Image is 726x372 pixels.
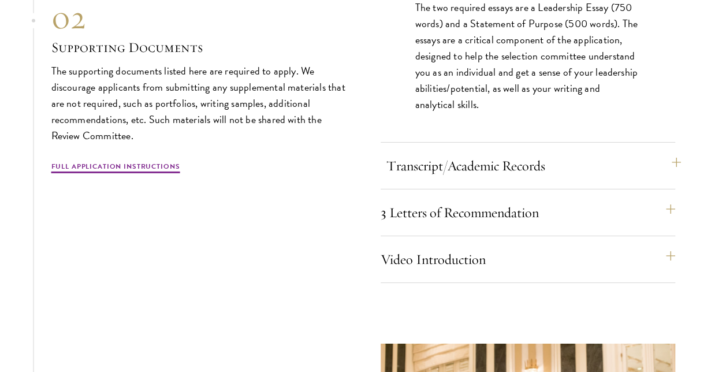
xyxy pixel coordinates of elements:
button: 3 Letters of Recommendation [381,199,675,226]
p: The supporting documents listed here are required to apply. We discourage applicants from submitt... [51,63,346,144]
a: Full Application Instructions [51,161,180,175]
h3: Supporting Documents [51,38,346,57]
button: Video Introduction [381,245,675,273]
button: Transcript/Academic Records [386,152,681,180]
